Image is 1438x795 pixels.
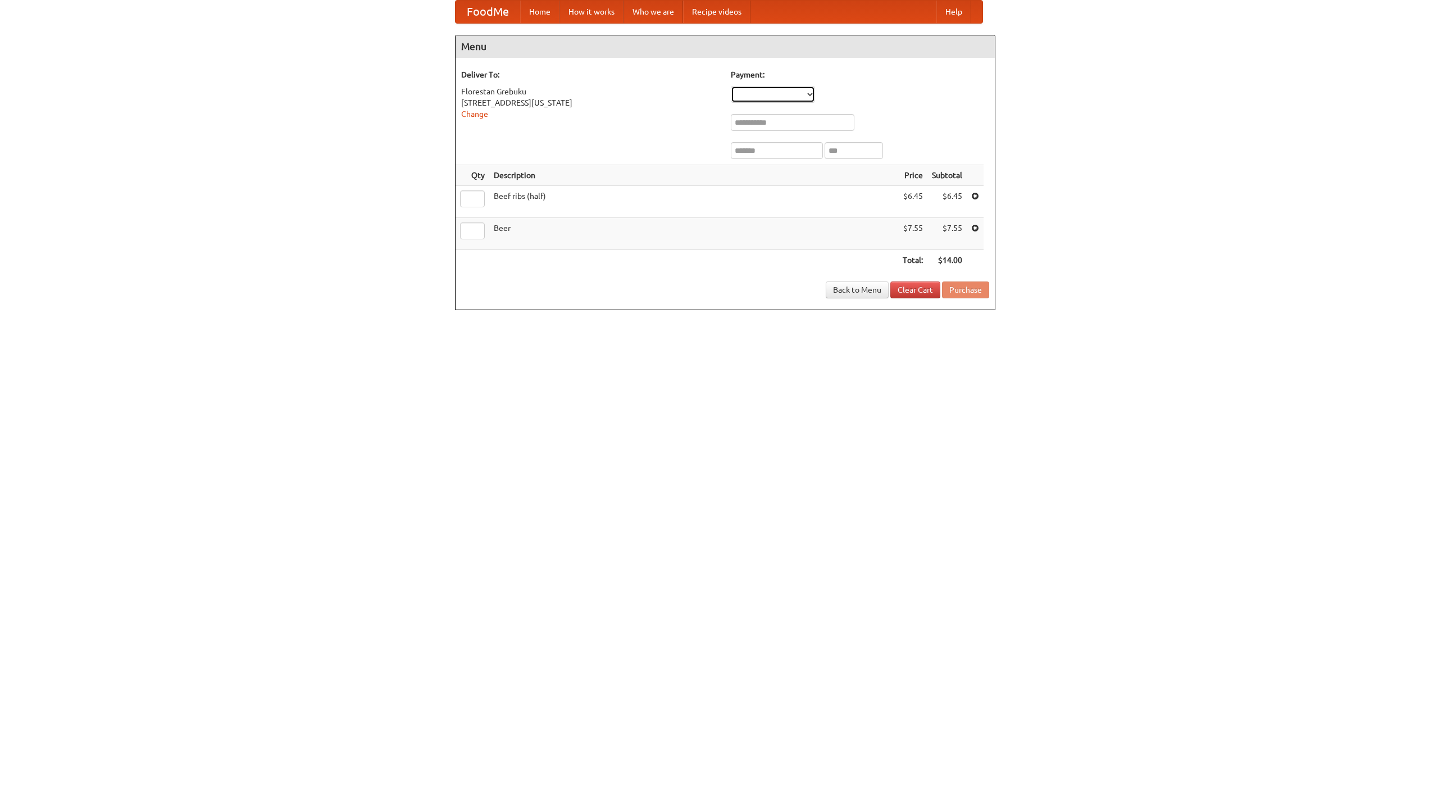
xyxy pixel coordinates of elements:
[927,186,967,218] td: $6.45
[898,186,927,218] td: $6.45
[936,1,971,23] a: Help
[942,281,989,298] button: Purchase
[624,1,683,23] a: Who we are
[461,86,720,97] div: Florestan Grebuku
[456,165,489,186] th: Qty
[489,218,898,250] td: Beer
[683,1,750,23] a: Recipe videos
[927,250,967,271] th: $14.00
[461,110,488,119] a: Change
[927,165,967,186] th: Subtotal
[898,218,927,250] td: $7.55
[461,97,720,108] div: [STREET_ADDRESS][US_STATE]
[456,1,520,23] a: FoodMe
[898,250,927,271] th: Total:
[898,165,927,186] th: Price
[461,69,720,80] h5: Deliver To:
[456,35,995,58] h4: Menu
[826,281,889,298] a: Back to Menu
[520,1,559,23] a: Home
[489,186,898,218] td: Beef ribs (half)
[927,218,967,250] td: $7.55
[559,1,624,23] a: How it works
[489,165,898,186] th: Description
[890,281,940,298] a: Clear Cart
[731,69,989,80] h5: Payment:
